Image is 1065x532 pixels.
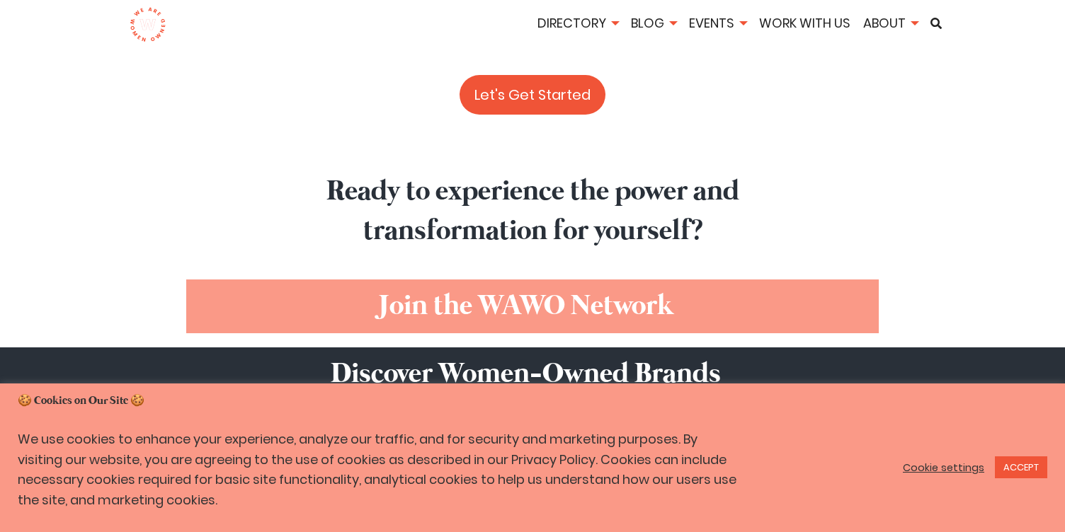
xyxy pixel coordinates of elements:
a: Directory [532,14,623,32]
a: Let's Get Started [460,75,605,115]
li: Events [684,13,751,36]
li: About [858,13,923,36]
p: We use cookies to enhance your experience, analyze our traffic, and for security and marketing pu... [18,429,739,511]
a: About [858,14,923,32]
h5: 🍪 Cookies on Our Site 🍪 [18,393,1047,409]
a: Blog [626,14,681,32]
li: Blog [626,13,681,36]
a: ACCEPT [995,456,1047,478]
a: Join the WAWO Network [186,279,879,333]
a: Work With Us [754,14,855,32]
a: Search [926,18,947,29]
h2: Ready to experience the power and transformation for yourself? [255,172,811,251]
li: Directory [532,13,623,36]
span: Join the WAWO Network [378,288,673,325]
span: Discover Women-Owned Brands [331,356,721,393]
a: Events [684,14,751,32]
img: logo [130,7,166,42]
a: Cookie settings [903,461,984,474]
